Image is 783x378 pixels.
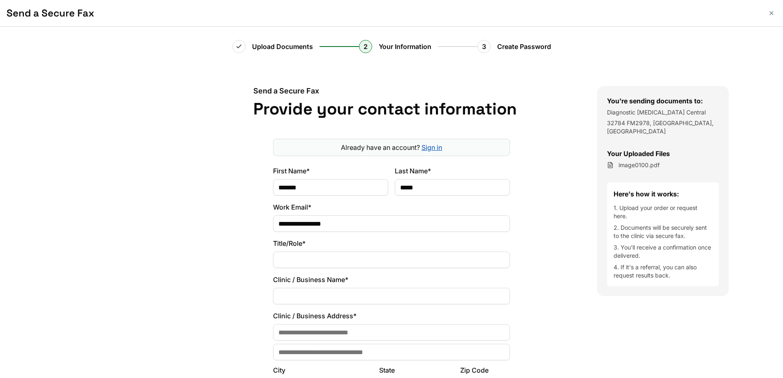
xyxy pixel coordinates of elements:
[607,119,719,135] p: 32784 FM2978, [GEOGRAPHIC_DATA], [GEOGRAPHIC_DATA]
[477,40,491,53] div: 3
[607,108,719,117] p: Diagnostic [MEDICAL_DATA] Central
[273,166,388,176] label: First Name*
[395,166,510,176] label: Last Name*
[7,7,760,20] h1: Send a Secure Fax
[460,365,510,375] label: Zip Code
[614,189,712,199] h4: Here's how it works:
[273,365,373,375] label: City
[614,204,712,220] li: 1. Upload your order or request here.
[253,86,530,96] h2: Send a Secure Fax
[614,263,712,280] li: 4. If it's a referral, you can also request results back.
[277,142,506,152] p: Already have an account?
[252,42,313,51] span: Upload Documents
[359,40,372,53] div: 2
[273,238,510,248] label: Title/Role*
[767,8,776,18] button: Close
[273,202,510,212] label: Work Email*
[614,224,712,240] li: 2. Documents will be securely sent to the clinic via secure fax.
[273,311,510,321] label: Clinic / Business Address*
[619,161,660,169] span: image0100.pdf
[614,243,712,260] li: 3. You'll receive a confirmation once delivered.
[379,42,431,51] span: Your Information
[607,96,719,106] h3: You're sending documents to:
[607,149,719,159] h3: Your Uploaded Files
[253,99,530,119] h1: Provide your contact information
[379,365,454,375] label: State
[497,42,551,51] span: Create Password
[273,275,510,285] label: Clinic / Business Name*
[422,143,442,152] a: Sign in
